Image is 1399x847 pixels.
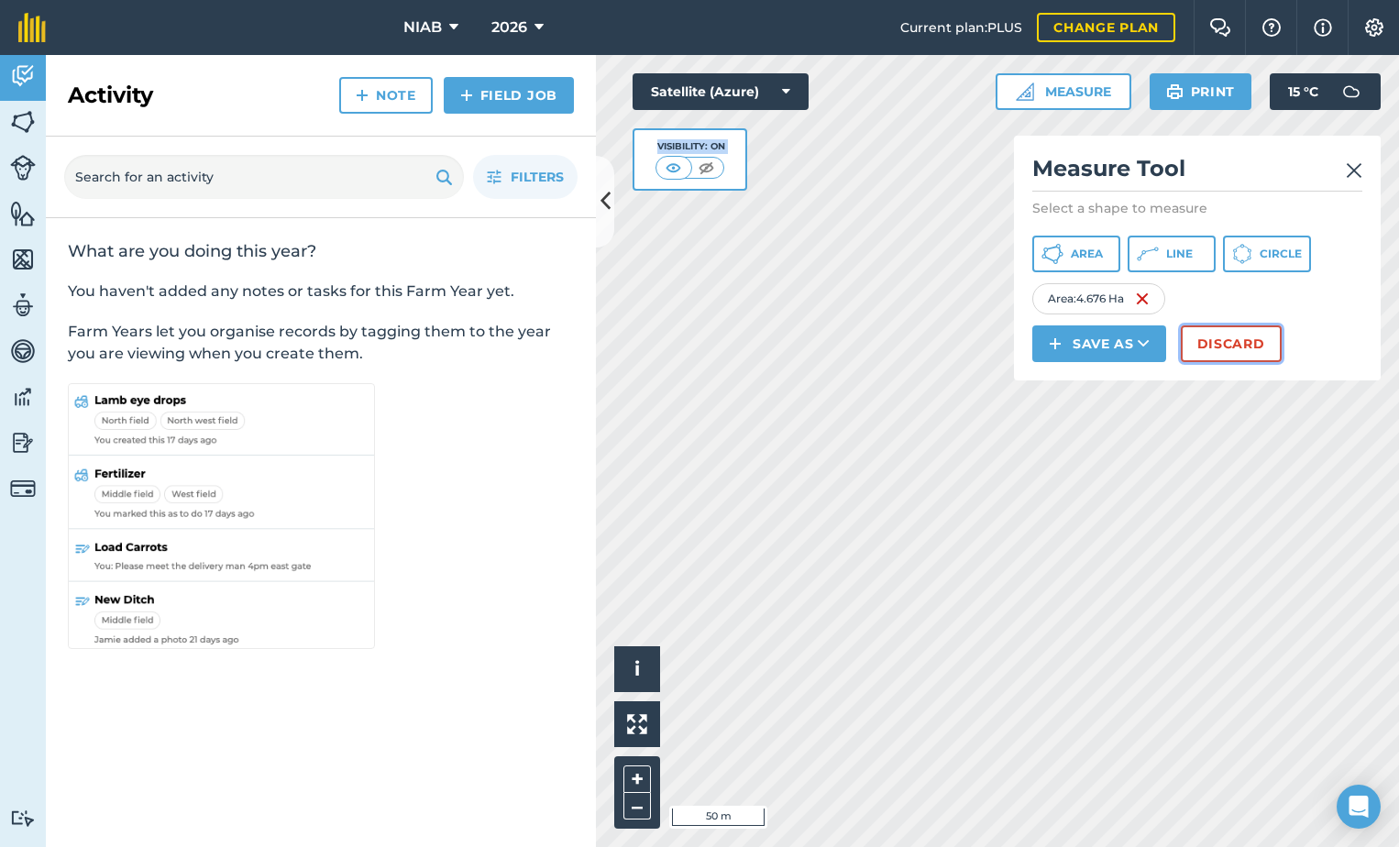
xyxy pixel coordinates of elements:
[444,77,574,114] a: Field Job
[662,159,685,177] img: svg+xml;base64,PHN2ZyB4bWxucz0iaHR0cDovL3d3dy53My5vcmcvMjAwMC9zdmciIHdpZHRoPSI1MCIgaGVpZ2h0PSI0MC...
[1032,325,1166,362] button: Save as
[1333,73,1370,110] img: svg+xml;base64,PD94bWwgdmVyc2lvbj0iMS4wIiBlbmNvZGluZz0idXRmLTgiPz4KPCEtLSBHZW5lcmF0b3I6IEFkb2JlIE...
[1128,236,1216,272] button: Line
[356,84,369,106] img: svg+xml;base64,PHN2ZyB4bWxucz0iaHR0cDovL3d3dy53My5vcmcvMjAwMC9zdmciIHdpZHRoPSIxNCIgaGVpZ2h0PSIyNC...
[1032,283,1165,314] div: Area : 4.676 Ha
[10,337,36,365] img: svg+xml;base64,PD94bWwgdmVyc2lvbj0iMS4wIiBlbmNvZGluZz0idXRmLTgiPz4KPCEtLSBHZW5lcmF0b3I6IEFkb2JlIE...
[1166,247,1193,261] span: Line
[473,155,578,199] button: Filters
[68,321,574,365] p: Farm Years let you organise records by tagging them to the year you are viewing when you create t...
[10,291,36,319] img: svg+xml;base64,PD94bWwgdmVyc2lvbj0iMS4wIiBlbmNvZGluZz0idXRmLTgiPz4KPCEtLSBHZW5lcmF0b3I6IEFkb2JlIE...
[1032,199,1362,217] p: Select a shape to measure
[1016,82,1034,101] img: Ruler icon
[10,155,36,181] img: svg+xml;base64,PD94bWwgdmVyc2lvbj0iMS4wIiBlbmNvZGluZz0idXRmLTgiPz4KPCEtLSBHZW5lcmF0b3I6IEFkb2JlIE...
[655,139,725,154] div: Visibility: On
[1261,18,1283,37] img: A question mark icon
[511,167,564,187] span: Filters
[1288,73,1318,110] span: 15 ° C
[1346,159,1362,181] img: svg+xml;base64,PHN2ZyB4bWxucz0iaHR0cDovL3d3dy53My5vcmcvMjAwMC9zdmciIHdpZHRoPSIyMiIgaGVpZ2h0PSIzMC...
[1337,785,1381,829] div: Open Intercom Messenger
[634,657,640,680] span: i
[10,62,36,90] img: svg+xml;base64,PD94bWwgdmVyc2lvbj0iMS4wIiBlbmNvZGluZz0idXRmLTgiPz4KPCEtLSBHZW5lcmF0b3I6IEFkb2JlIE...
[1314,16,1332,38] img: svg+xml;base64,PHN2ZyB4bWxucz0iaHR0cDovL3d3dy53My5vcmcvMjAwMC9zdmciIHdpZHRoPSIxNyIgaGVpZ2h0PSIxNy...
[18,13,46,42] img: fieldmargin Logo
[10,429,36,456] img: svg+xml;base64,PD94bWwgdmVyc2lvbj0iMS4wIiBlbmNvZGluZz0idXRmLTgiPz4KPCEtLSBHZW5lcmF0b3I6IEFkb2JlIE...
[1363,18,1385,37] img: A cog icon
[627,714,647,734] img: Four arrows, one pointing top left, one top right, one bottom right and the last bottom left
[623,765,651,793] button: +
[64,155,464,199] input: Search for an activity
[10,476,36,501] img: svg+xml;base64,PD94bWwgdmVyc2lvbj0iMS4wIiBlbmNvZGluZz0idXRmLTgiPz4KPCEtLSBHZW5lcmF0b3I6IEFkb2JlIE...
[68,81,153,110] h2: Activity
[10,200,36,227] img: svg+xml;base64,PHN2ZyB4bWxucz0iaHR0cDovL3d3dy53My5vcmcvMjAwMC9zdmciIHdpZHRoPSI1NiIgaGVpZ2h0PSI2MC...
[10,108,36,136] img: svg+xml;base64,PHN2ZyB4bWxucz0iaHR0cDovL3d3dy53My5vcmcvMjAwMC9zdmciIHdpZHRoPSI1NiIgaGVpZ2h0PSI2MC...
[491,16,527,38] span: 2026
[1223,236,1311,272] button: Circle
[695,159,718,177] img: svg+xml;base64,PHN2ZyB4bWxucz0iaHR0cDovL3d3dy53My5vcmcvMjAwMC9zdmciIHdpZHRoPSI1MCIgaGVpZ2h0PSI0MC...
[1260,247,1302,261] span: Circle
[68,240,574,262] h2: What are you doing this year?
[1032,154,1362,192] h2: Measure Tool
[1032,236,1120,272] button: Area
[1150,73,1252,110] button: Print
[1135,288,1150,310] img: svg+xml;base64,PHN2ZyB4bWxucz0iaHR0cDovL3d3dy53My5vcmcvMjAwMC9zdmciIHdpZHRoPSIxNiIgaGVpZ2h0PSIyNC...
[68,280,574,302] p: You haven't added any notes or tasks for this Farm Year yet.
[996,73,1131,110] button: Measure
[900,17,1022,38] span: Current plan : PLUS
[1037,13,1175,42] a: Change plan
[1049,333,1062,355] img: svg+xml;base64,PHN2ZyB4bWxucz0iaHR0cDovL3d3dy53My5vcmcvMjAwMC9zdmciIHdpZHRoPSIxNCIgaGVpZ2h0PSIyNC...
[633,73,809,110] button: Satellite (Azure)
[623,793,651,819] button: –
[614,646,660,692] button: i
[435,166,453,188] img: svg+xml;base64,PHN2ZyB4bWxucz0iaHR0cDovL3d3dy53My5vcmcvMjAwMC9zdmciIHdpZHRoPSIxOSIgaGVpZ2h0PSIyNC...
[1071,247,1103,261] span: Area
[10,809,36,827] img: svg+xml;base64,PD94bWwgdmVyc2lvbj0iMS4wIiBlbmNvZGluZz0idXRmLTgiPz4KPCEtLSBHZW5lcmF0b3I6IEFkb2JlIE...
[339,77,433,114] a: Note
[1209,18,1231,37] img: Two speech bubbles overlapping with the left bubble in the forefront
[460,84,473,106] img: svg+xml;base64,PHN2ZyB4bWxucz0iaHR0cDovL3d3dy53My5vcmcvMjAwMC9zdmciIHdpZHRoPSIxNCIgaGVpZ2h0PSIyNC...
[1166,81,1184,103] img: svg+xml;base64,PHN2ZyB4bWxucz0iaHR0cDovL3d3dy53My5vcmcvMjAwMC9zdmciIHdpZHRoPSIxOSIgaGVpZ2h0PSIyNC...
[1181,325,1282,362] button: Discard
[10,383,36,411] img: svg+xml;base64,PD94bWwgdmVyc2lvbj0iMS4wIiBlbmNvZGluZz0idXRmLTgiPz4KPCEtLSBHZW5lcmF0b3I6IEFkb2JlIE...
[10,246,36,273] img: svg+xml;base64,PHN2ZyB4bWxucz0iaHR0cDovL3d3dy53My5vcmcvMjAwMC9zdmciIHdpZHRoPSI1NiIgaGVpZ2h0PSI2MC...
[403,16,442,38] span: NIAB
[1270,73,1381,110] button: 15 °C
